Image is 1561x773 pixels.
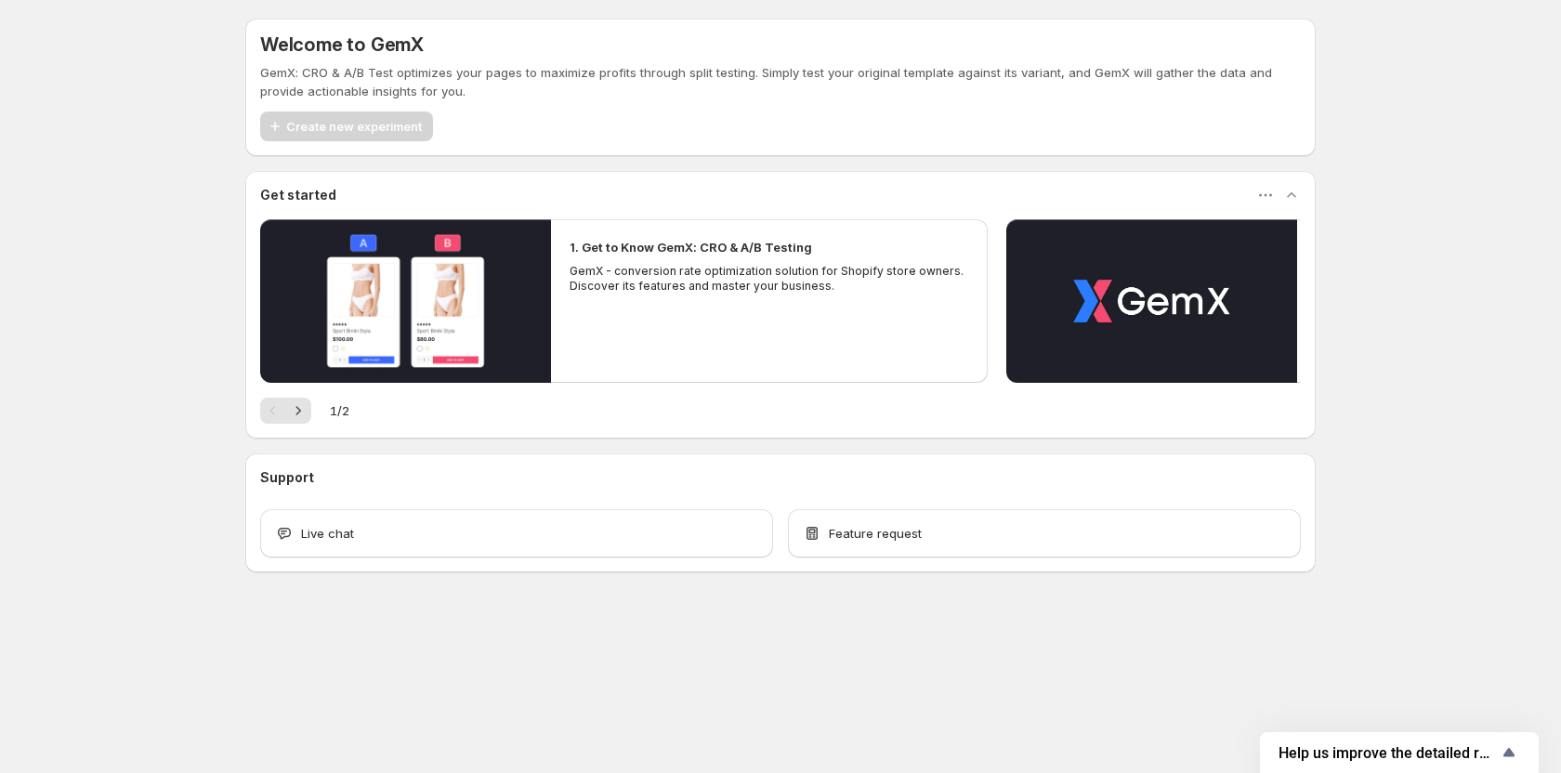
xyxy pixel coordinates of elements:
[260,63,1301,100] p: GemX: CRO & A/B Test optimizes your pages to maximize profits through split testing. Simply test ...
[260,33,424,56] h5: Welcome to GemX
[260,468,314,487] h3: Support
[260,219,551,383] button: Play video
[330,401,349,420] span: 1 / 2
[1006,219,1297,383] button: Play video
[260,186,336,204] h3: Get started
[570,264,969,294] p: GemX - conversion rate optimization solution for Shopify store owners. Discover its features and ...
[260,398,311,424] nav: Pagination
[301,524,354,543] span: Live chat
[1279,744,1498,762] span: Help us improve the detailed report for A/B campaigns
[570,238,812,256] h2: 1. Get to Know GemX: CRO & A/B Testing
[829,524,922,543] span: Feature request
[285,398,311,424] button: Next
[1279,741,1520,764] button: Show survey - Help us improve the detailed report for A/B campaigns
